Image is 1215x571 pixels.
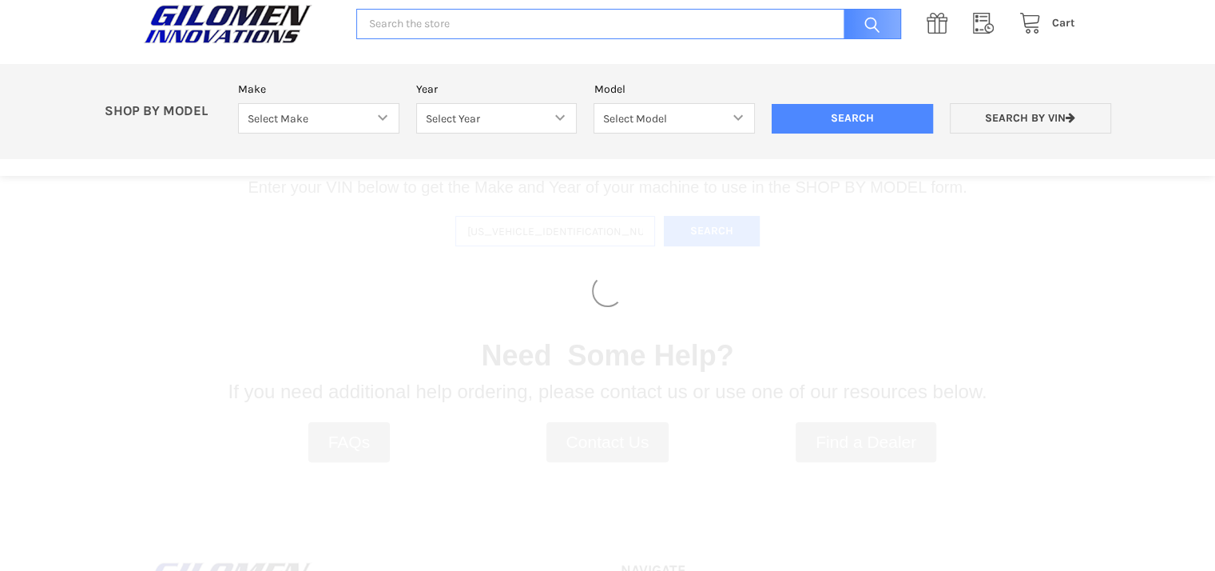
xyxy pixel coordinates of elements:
[950,103,1111,134] a: Search by VIN
[1052,16,1075,30] span: Cart
[96,103,230,120] p: SHOP BY MODEL
[238,81,399,98] label: Make
[140,4,339,44] a: GILOMEN INNOVATIONS
[356,9,900,40] input: Search the store
[772,104,933,134] input: Search
[140,4,316,44] img: GILOMEN INNOVATIONS
[1011,14,1075,34] a: Cart
[594,81,755,98] label: Model
[836,9,901,40] input: Search
[416,81,578,98] label: Year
